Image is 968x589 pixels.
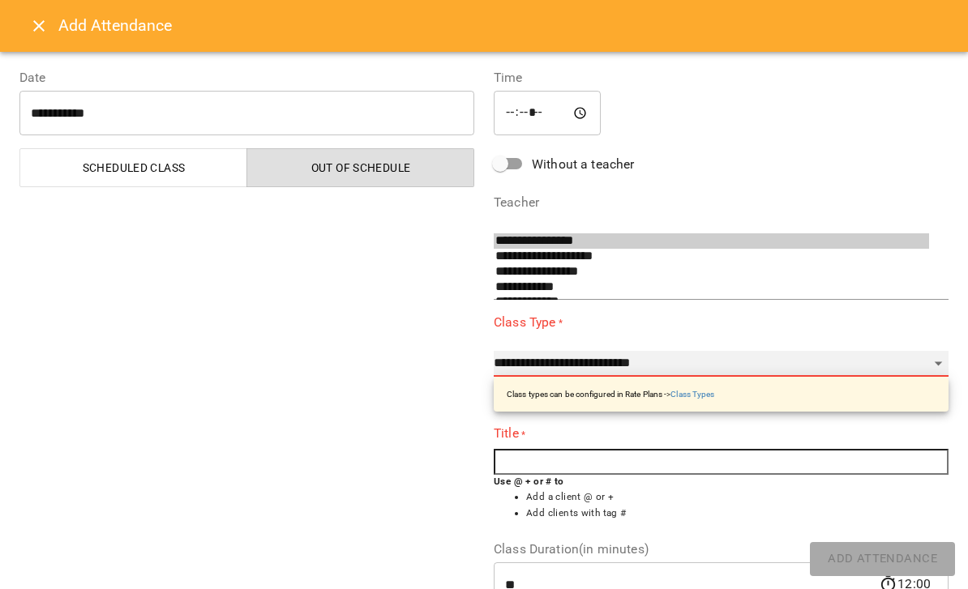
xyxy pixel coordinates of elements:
label: Teacher [494,196,949,209]
button: Close [19,6,58,45]
label: Class Duration(in minutes) [494,543,949,556]
label: Time [494,71,949,84]
p: Class types can be configured in Rate Plans -> [507,388,714,400]
span: Scheduled class [30,158,238,177]
button: Scheduled class [19,148,247,187]
label: Class Type [494,313,949,331]
b: Use @ + or # to [494,476,564,487]
button: Out of Schedule [246,148,474,187]
span: Out of Schedule [257,158,465,177]
span: Without a teacher [532,155,635,174]
a: Class Types [670,390,714,399]
li: Add clients with tag # [526,506,949,522]
label: Title [494,425,949,443]
li: Add a client @ or + [526,489,949,506]
h6: Add Attendance [58,13,949,38]
label: Date [19,71,474,84]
